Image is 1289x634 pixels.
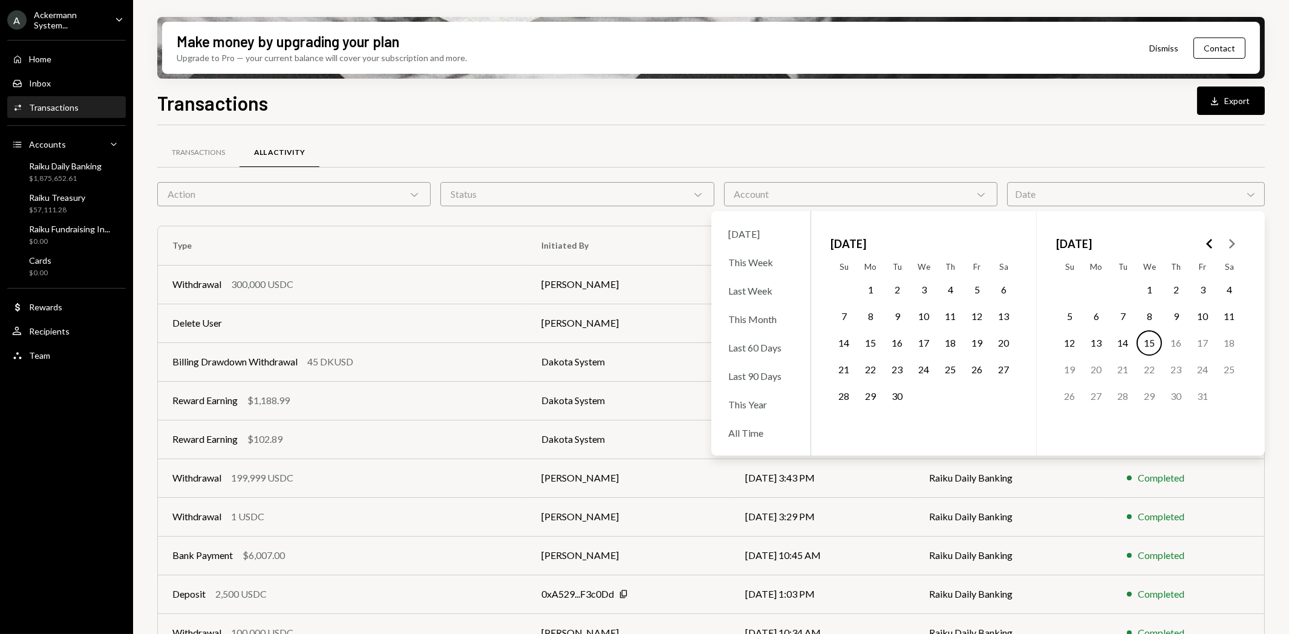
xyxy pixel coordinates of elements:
[721,306,801,332] div: This Month
[247,432,282,446] div: $102.89
[731,575,915,613] td: [DATE] 1:03 PM
[991,304,1016,329] button: Saturday, September 13th, 2025
[29,205,85,215] div: $57,111.28
[911,357,936,382] button: Wednesday, September 24th, 2025
[831,330,857,356] button: Sunday, September 14th, 2025
[964,277,990,302] button: Friday, September 5th, 2025
[7,10,27,30] div: A
[7,296,126,318] a: Rewards
[172,587,206,601] div: Deposit
[231,509,264,524] div: 1 USDC
[884,384,910,409] button: Tuesday, September 30th, 2025
[7,157,126,186] a: Raiku Daily Banking$1,875,652.61
[215,587,267,601] div: 2,500 USDC
[172,148,225,158] div: Transactions
[721,391,801,417] div: This Year
[527,304,731,342] td: [PERSON_NAME]
[721,249,801,275] div: This Week
[1137,384,1162,409] button: Wednesday, October 29th, 2025
[721,221,801,247] div: [DATE]
[1163,277,1189,302] button: Thursday, October 2nd, 2025
[29,268,51,278] div: $0.00
[1163,257,1189,276] th: Thursday
[1110,384,1135,409] button: Tuesday, October 28th, 2025
[1057,357,1082,382] button: Sunday, October 19th, 2025
[527,420,731,459] td: Dakota System
[1216,330,1242,356] button: Saturday, October 18th, 2025
[7,189,126,218] a: Raiku Treasury$57,111.28
[527,536,731,575] td: [PERSON_NAME]
[1163,384,1189,409] button: Thursday, October 30th, 2025
[29,255,51,266] div: Cards
[29,161,102,171] div: Raiku Daily Banking
[1057,304,1082,329] button: Sunday, October 5th, 2025
[7,344,126,366] a: Team
[177,51,467,64] div: Upgrade to Pro — your current balance will cover your subscription and more.
[527,497,731,536] td: [PERSON_NAME]
[1110,357,1135,382] button: Tuesday, October 21st, 2025
[915,536,1112,575] td: Raiku Daily Banking
[7,220,126,249] a: Raiku Fundraising In...$0.00
[831,230,866,257] span: [DATE]
[527,342,731,381] td: Dakota System
[884,277,910,302] button: Tuesday, September 2nd, 2025
[1193,38,1245,59] button: Contact
[910,257,937,276] th: Wednesday
[1137,277,1162,302] button: Wednesday, October 1st, 2025
[1216,304,1242,329] button: Saturday, October 11th, 2025
[231,277,293,292] div: 300,000 USDC
[911,330,936,356] button: Wednesday, September 17th, 2025
[884,330,910,356] button: Tuesday, September 16th, 2025
[254,148,305,158] div: All Activity
[884,304,910,329] button: Tuesday, September 9th, 2025
[1190,304,1215,329] button: Friday, October 10th, 2025
[858,357,883,382] button: Monday, September 22nd, 2025
[527,226,731,265] th: Initiated By
[991,330,1016,356] button: Saturday, September 20th, 2025
[157,137,240,168] a: Transactions
[964,330,990,356] button: Friday, September 19th, 2025
[964,357,990,382] button: Friday, September 26th, 2025
[29,224,110,234] div: Raiku Fundraising In...
[307,355,353,369] div: 45 DKUSD
[231,471,293,485] div: 199,999 USDC
[29,350,50,361] div: Team
[7,72,126,94] a: Inbox
[857,257,884,276] th: Monday
[1137,330,1162,356] button: Today, Wednesday, October 15th, 2025
[1163,357,1189,382] button: Thursday, October 23rd, 2025
[938,357,963,382] button: Thursday, September 25th, 2025
[7,96,126,118] a: Transactions
[1221,233,1242,255] button: Go to the Next Month
[157,182,431,206] div: Action
[1138,471,1184,485] div: Completed
[831,257,857,276] th: Sunday
[858,277,883,302] button: Monday, September 1st, 2025
[1163,304,1189,329] button: Thursday, October 9th, 2025
[247,393,290,408] div: $1,188.99
[29,174,102,184] div: $1,875,652.61
[7,320,126,342] a: Recipients
[1190,384,1215,409] button: Friday, October 31st, 2025
[831,304,857,329] button: Sunday, September 7th, 2025
[884,357,910,382] button: Tuesday, September 23rd, 2025
[938,277,963,302] button: Thursday, September 4th, 2025
[7,133,126,155] a: Accounts
[1083,357,1109,382] button: Monday, October 20th, 2025
[1163,330,1189,356] button: Thursday, October 16th, 2025
[991,277,1016,302] button: Saturday, September 6th, 2025
[937,257,964,276] th: Thursday
[724,182,997,206] div: Account
[1190,330,1215,356] button: Friday, October 17th, 2025
[172,509,221,524] div: Withdrawal
[172,393,238,408] div: Reward Earning
[721,363,801,389] div: Last 90 Days
[29,78,51,88] div: Inbox
[1189,257,1216,276] th: Friday
[527,381,731,420] td: Dakota System
[240,137,319,168] a: All Activity
[1110,304,1135,329] button: Tuesday, October 7th, 2025
[1083,257,1109,276] th: Monday
[1007,182,1265,206] div: Date
[29,139,66,149] div: Accounts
